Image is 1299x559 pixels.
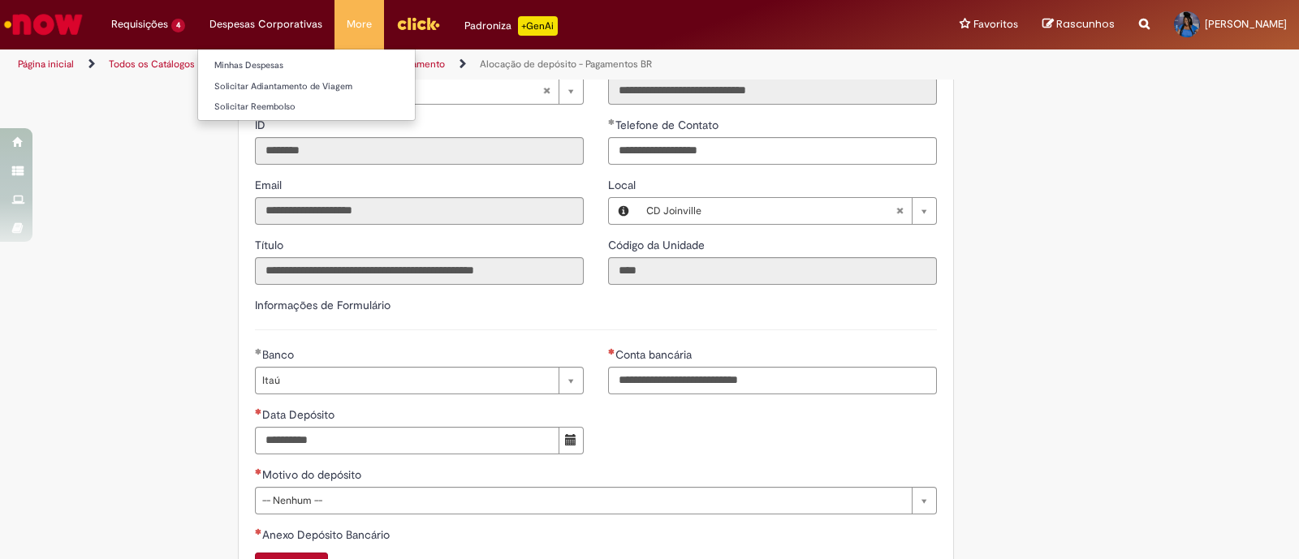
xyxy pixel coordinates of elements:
[255,197,584,225] input: Email
[608,178,639,192] span: Local
[198,57,415,75] a: Minhas Despesas
[255,137,584,165] input: ID
[197,49,416,121] ul: Despesas Corporativas
[198,78,415,96] a: Solicitar Adiantamento de Viagem
[285,78,583,104] a: [PERSON_NAME]Limpar campo Favorecido
[262,407,338,422] span: Data Depósito
[608,118,615,125] span: Obrigatório Preenchido
[2,8,85,41] img: ServiceNow
[518,16,558,36] p: +GenAi
[18,58,74,71] a: Página inicial
[262,467,365,482] span: Motivo do depósito
[262,347,297,362] span: Banco
[608,237,708,253] label: Somente leitura - Código da Unidade
[255,468,262,475] span: Necessários
[397,58,445,71] a: Pagamento
[480,58,652,71] a: Alocação de depósito - Pagamentos BR
[255,178,285,192] span: Somente leitura - Email
[608,238,708,252] span: Somente leitura - Código da Unidade
[608,77,937,105] input: Departamento
[559,427,584,454] button: Mostrar calendário para Data Depósito
[255,348,262,355] span: Obrigatório Preenchido
[396,11,440,36] img: click_logo_yellow_360x200.png
[255,118,269,132] span: Somente leitura - ID
[171,19,185,32] span: 4
[111,16,168,32] span: Requisições
[255,238,287,252] span: Somente leitura - Título
[109,58,195,71] a: Todos os Catálogos
[1056,16,1115,32] span: Rascunhos
[12,49,854,80] ul: Trilhas de página
[646,198,895,224] span: CD Joinville
[609,198,638,224] button: Local, Visualizar este registro CD Joinville
[973,16,1018,32] span: Favoritos
[255,257,584,285] input: Título
[255,427,559,454] input: Data Depósito
[262,488,904,514] span: -- Nenhum --
[293,78,542,104] span: [PERSON_NAME]
[209,16,322,32] span: Despesas Corporativas
[255,528,262,535] span: Necessários
[198,98,415,116] a: Solicitar Reembolso
[887,198,912,224] abbr: Limpar campo Local
[638,198,936,224] a: CD JoinvilleLimpar campo Local
[608,137,937,165] input: Telefone de Contato
[608,348,615,355] span: Necessários
[615,347,695,362] span: Conta bancária
[615,118,722,132] span: Telefone de Contato
[534,78,559,104] abbr: Limpar campo Favorecido
[255,408,262,415] span: Necessários
[255,177,285,193] label: Somente leitura - Email
[1205,17,1287,31] span: [PERSON_NAME]
[255,298,391,312] label: Informações de Formulário
[262,368,550,393] span: Itaú
[255,117,269,133] label: Somente leitura - ID
[262,527,393,542] span: Anexo Depósito Bancário
[608,257,937,285] input: Código da Unidade
[608,367,937,394] input: Conta bancária
[255,237,287,253] label: Somente leitura - Título
[1042,17,1115,32] a: Rascunhos
[347,16,372,32] span: More
[464,16,558,36] div: Padroniza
